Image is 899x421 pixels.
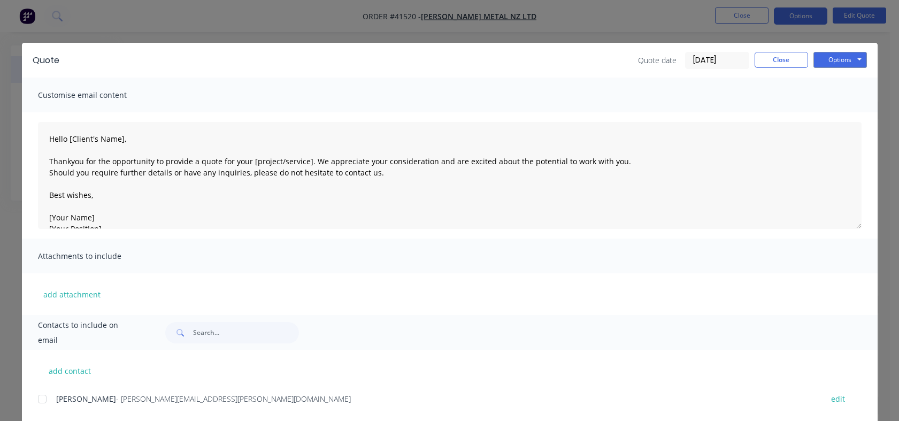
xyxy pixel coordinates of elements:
[193,322,299,343] input: Search...
[33,54,59,67] div: Quote
[38,122,862,229] textarea: Hello [Client's Name], Thankyou for the opportunity to provide a quote for your [project/service]...
[38,286,106,302] button: add attachment
[38,249,156,264] span: Attachments to include
[38,363,102,379] button: add contact
[116,394,351,404] span: - [PERSON_NAME][EMAIL_ADDRESS][PERSON_NAME][DOMAIN_NAME]
[755,52,808,68] button: Close
[38,88,156,103] span: Customise email content
[638,55,677,66] span: Quote date
[38,318,139,348] span: Contacts to include on email
[825,392,851,406] button: edit
[56,394,116,404] span: [PERSON_NAME]
[813,52,867,68] button: Options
